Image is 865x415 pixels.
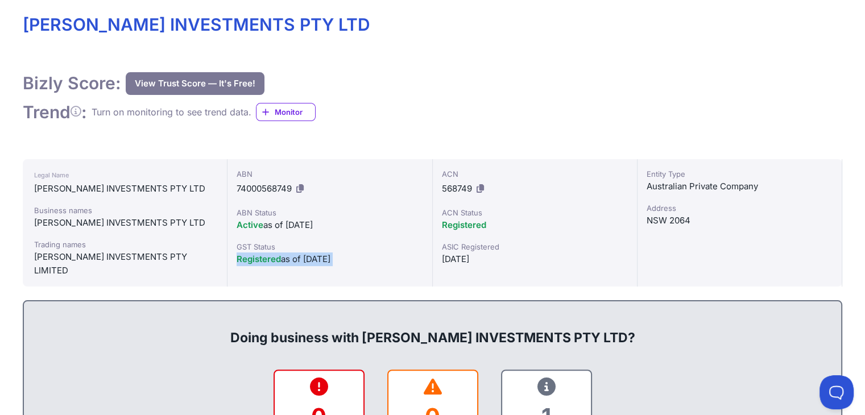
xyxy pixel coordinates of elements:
[275,106,315,118] span: Monitor
[237,252,423,266] div: as of [DATE]
[23,14,842,36] h1: [PERSON_NAME] INVESTMENTS PTY LTD
[237,254,281,264] span: Registered
[35,310,830,347] div: Doing business with [PERSON_NAME] INVESTMENTS PTY LTD?
[23,102,87,123] h1: Trend :
[126,72,264,95] button: View Trust Score — It's Free!
[23,73,121,94] h1: Bizly Score:
[647,202,833,214] div: Address
[34,168,216,182] div: Legal Name
[34,250,216,277] div: [PERSON_NAME] INVESTMENTS PTY LIMITED
[34,216,216,230] div: [PERSON_NAME] INVESTMENTS PTY LTD
[442,241,628,252] div: ASIC Registered
[237,219,263,230] span: Active
[442,252,628,266] div: [DATE]
[442,207,628,218] div: ACN Status
[237,168,423,180] div: ABN
[256,103,316,121] a: Monitor
[647,214,833,227] div: NSW 2064
[237,241,423,252] div: GST Status
[442,219,486,230] span: Registered
[92,105,251,119] div: Turn on monitoring to see trend data.
[442,168,628,180] div: ACN
[647,180,833,193] div: Australian Private Company
[237,207,423,218] div: ABN Status
[820,375,854,409] iframe: Toggle Customer Support
[34,205,216,216] div: Business names
[647,168,833,180] div: Entity Type
[237,218,423,232] div: as of [DATE]
[34,182,216,196] div: [PERSON_NAME] INVESTMENTS PTY LTD
[442,183,472,194] span: 568749
[237,183,292,194] span: 74000568749
[34,239,216,250] div: Trading names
